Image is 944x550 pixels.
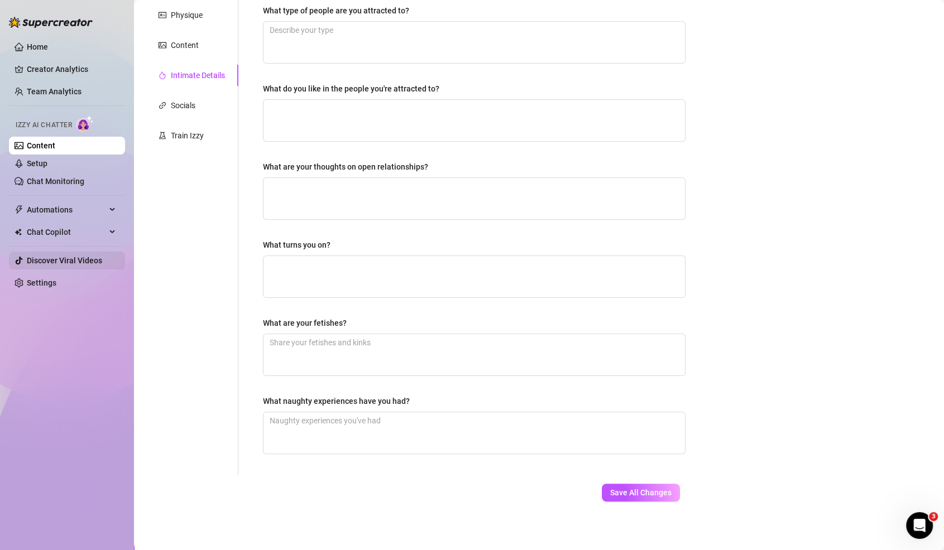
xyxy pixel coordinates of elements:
a: Discover Viral Videos [27,256,102,265]
label: What are your fetishes? [263,317,354,329]
label: What do you like in the people you're attracted to? [263,83,447,95]
a: Content [27,141,55,150]
div: Socials [171,99,195,112]
div: What are your fetishes? [263,317,347,329]
a: Creator Analytics [27,60,116,78]
span: picture [159,41,166,49]
span: idcard [159,11,166,19]
img: logo-BBDzfeDw.svg [9,17,93,28]
label: What turns you on? [263,239,338,251]
span: Izzy AI Chatter [16,120,72,131]
span: link [159,102,166,109]
textarea: What are your fetishes? [263,334,685,375]
span: Save All Changes [610,488,672,497]
label: What are your thoughts on open relationships? [263,161,436,173]
div: Physique [171,9,203,21]
textarea: What turns you on? [263,256,685,297]
span: Chat Copilot [27,223,106,241]
a: Team Analytics [27,87,82,96]
iframe: Intercom live chat [906,512,933,539]
textarea: What type of people are you attracted to? [263,22,685,63]
span: experiment [159,132,166,139]
textarea: What do you like in the people you're attracted to? [263,100,685,141]
span: 3 [929,512,938,521]
div: What type of people are you attracted to? [263,4,409,17]
textarea: What are your thoughts on open relationships? [263,178,685,219]
a: Setup [27,159,47,168]
div: What turns you on? [263,239,330,251]
div: What are your thoughts on open relationships? [263,161,428,173]
span: thunderbolt [15,205,23,214]
div: What do you like in the people you're attracted to? [263,83,439,95]
label: What type of people are you attracted to? [263,4,417,17]
a: Settings [27,278,56,287]
img: Chat Copilot [15,228,22,236]
div: What naughty experiences have you had? [263,395,410,407]
span: Automations [27,201,106,219]
img: AI Chatter [76,115,94,132]
button: Save All Changes [602,484,680,501]
a: Home [27,42,48,51]
a: Chat Monitoring [27,177,84,186]
div: Content [171,39,199,51]
span: fire [159,71,166,79]
div: Intimate Details [171,69,225,81]
textarea: What naughty experiences have you had? [263,412,685,453]
label: What naughty experiences have you had? [263,395,418,407]
div: Train Izzy [171,129,204,142]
